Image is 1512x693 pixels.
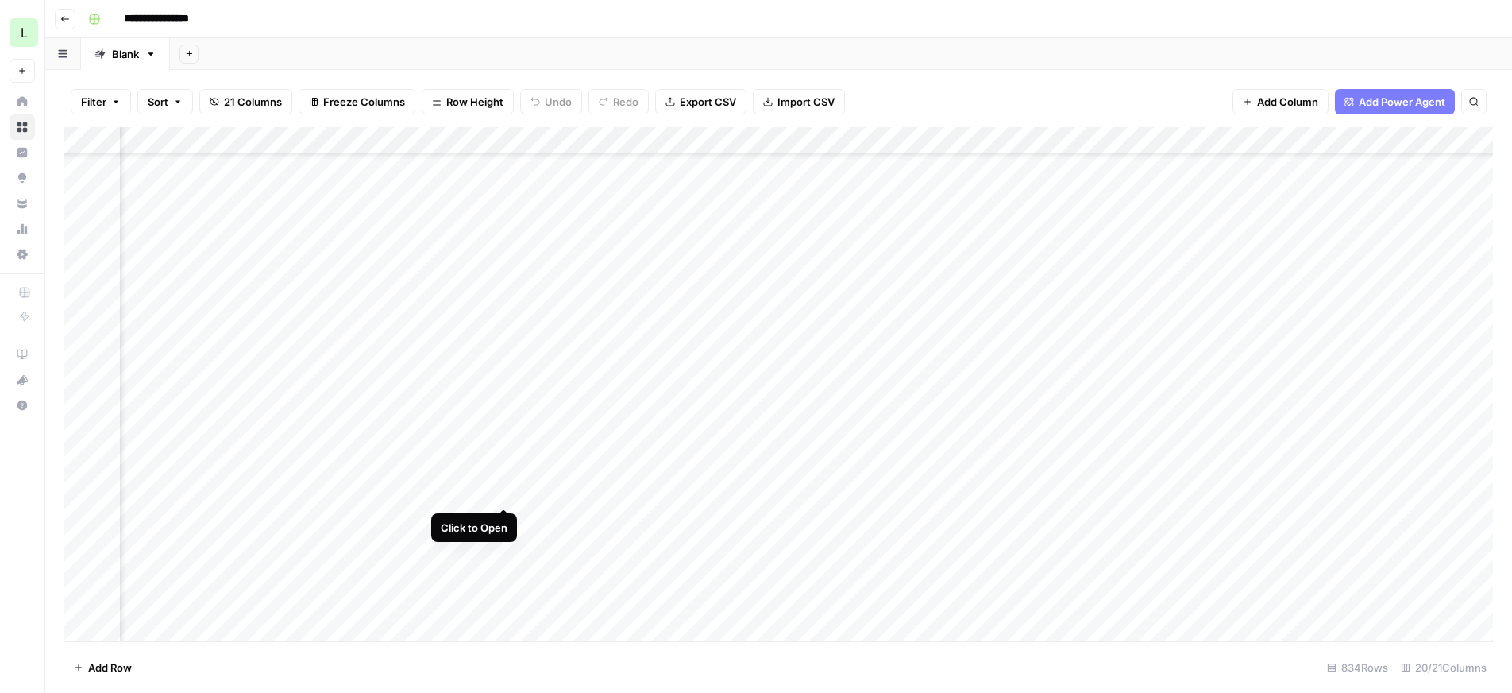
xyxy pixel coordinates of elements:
span: Undo [545,94,572,110]
a: Blank [81,38,170,70]
span: Add Row [88,660,132,676]
a: AirOps Academy [10,342,35,367]
span: L [21,23,28,42]
button: Redo [588,89,649,114]
a: Insights [10,140,35,165]
button: Row Height [422,89,514,114]
button: Workspace: Lob [10,13,35,52]
a: Opportunities [10,165,35,191]
div: What's new? [10,368,34,392]
button: Add Power Agent [1335,89,1455,114]
button: Help + Support [10,393,35,418]
span: Add Column [1257,94,1318,110]
button: Filter [71,89,131,114]
button: Add Column [1232,89,1329,114]
span: Redo [613,94,638,110]
span: Export CSV [680,94,736,110]
span: Row Height [446,94,503,110]
span: Filter [81,94,106,110]
button: Add Row [64,655,141,680]
span: Import CSV [777,94,835,110]
div: 834 Rows [1321,655,1394,680]
a: Browse [10,114,35,140]
button: Undo [520,89,582,114]
span: Sort [148,94,168,110]
span: Add Power Agent [1359,94,1445,110]
div: Click to Open [441,520,507,536]
div: 20/21 Columns [1394,655,1493,680]
button: 21 Columns [199,89,292,114]
button: Import CSV [753,89,845,114]
a: Home [10,89,35,114]
button: What's new? [10,367,35,393]
a: Usage [10,216,35,242]
div: Blank [112,46,139,62]
button: Freeze Columns [299,89,415,114]
button: Export CSV [655,89,746,114]
button: Sort [137,89,193,114]
a: Settings [10,242,35,267]
span: 21 Columns [224,94,282,110]
a: Your Data [10,191,35,216]
span: Freeze Columns [323,94,405,110]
